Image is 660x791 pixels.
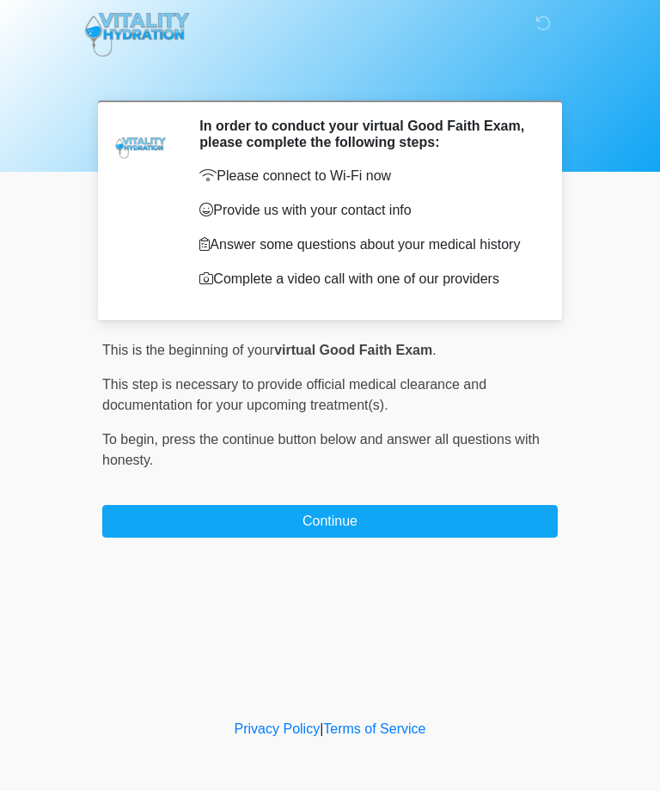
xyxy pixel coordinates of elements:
span: This step is necessary to provide official medical clearance and documentation for your upcoming ... [102,377,486,412]
button: Continue [102,505,558,538]
h1: ‎ ‎ ‎ ‎ [89,62,571,94]
img: Agent Avatar [115,118,167,169]
p: Answer some questions about your medical history [199,234,532,255]
span: . [432,343,436,357]
span: This is the beginning of your [102,343,274,357]
span: press the continue button below and answer all questions with honesty. [102,432,540,467]
span: To begin, [102,432,162,447]
a: Privacy Policy [235,721,321,736]
p: Provide us with your contact info [199,200,532,221]
p: Please connect to Wi-Fi now [199,166,532,186]
a: Terms of Service [323,721,425,736]
strong: virtual Good Faith Exam [274,343,432,357]
a: | [320,721,323,736]
p: Complete a video call with one of our providers [199,269,532,289]
img: Vitality Hydration Logo [85,13,190,57]
h2: In order to conduct your virtual Good Faith Exam, please complete the following steps: [199,118,532,150]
